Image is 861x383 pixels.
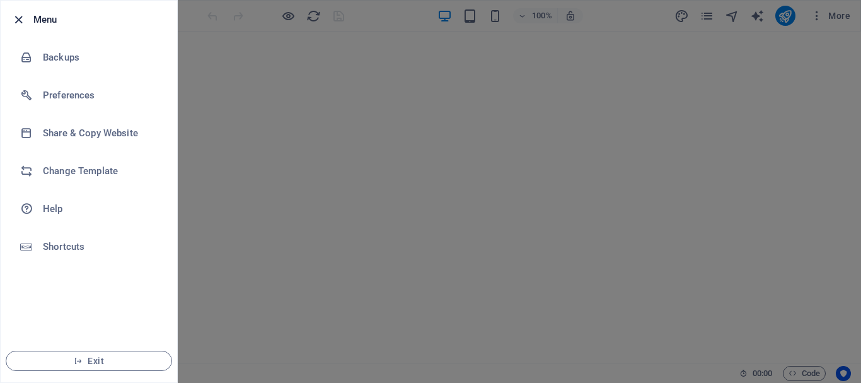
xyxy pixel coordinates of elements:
h6: Change Template [43,163,159,179]
h6: Share & Copy Website [43,126,159,141]
h6: Help [43,201,159,216]
h6: Preferences [43,88,159,103]
h6: Backups [43,50,159,65]
span: Exit [16,356,161,366]
a: Help [1,190,177,228]
h6: Menu [33,12,167,27]
button: Exit [6,351,172,371]
h6: Shortcuts [43,239,159,254]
